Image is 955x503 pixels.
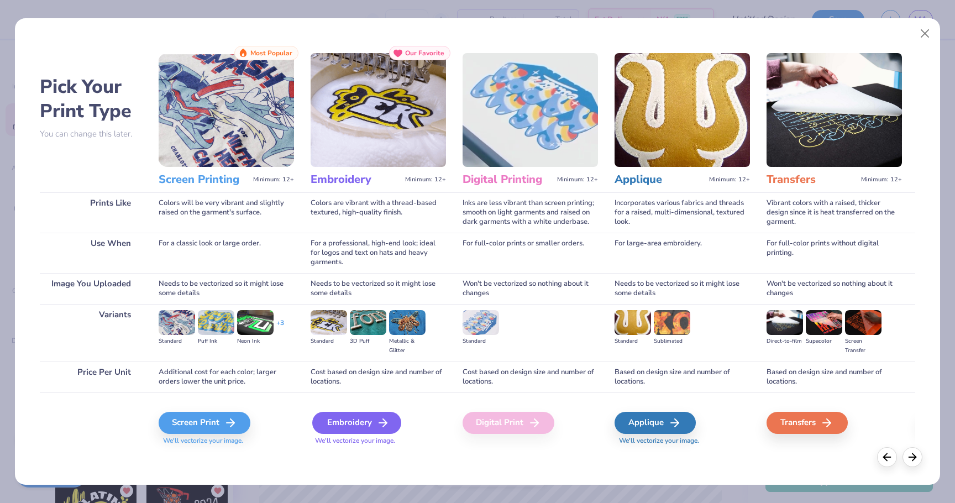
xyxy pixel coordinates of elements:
[40,304,142,361] div: Variants
[654,337,690,346] div: Sublimated
[159,53,294,167] img: Screen Printing
[159,361,294,392] div: Additional cost for each color; larger orders lower the unit price.
[709,176,750,184] span: Minimum: 12+
[350,337,386,346] div: 3D Puff
[463,361,598,392] div: Cost based on design size and number of locations.
[250,49,292,57] span: Most Popular
[767,310,803,334] img: Direct-to-film
[40,129,142,139] p: You can change this later.
[615,361,750,392] div: Based on design size and number of locations.
[915,23,936,44] button: Close
[615,310,651,334] img: Standard
[463,53,598,167] img: Digital Printing
[557,176,598,184] span: Minimum: 12+
[463,192,598,233] div: Inks are less vibrant than screen printing; smooth on light garments and raised on dark garments ...
[767,273,902,304] div: Won't be vectorized so nothing about it changes
[159,273,294,304] div: Needs to be vectorized so it might lose some details
[276,318,284,337] div: + 3
[767,361,902,392] div: Based on design size and number of locations.
[405,49,444,57] span: Our Favorite
[806,337,842,346] div: Supacolor
[159,412,250,434] div: Screen Print
[615,53,750,167] img: Applique
[767,337,803,346] div: Direct-to-film
[311,273,446,304] div: Needs to be vectorized so it might lose some details
[615,337,651,346] div: Standard
[311,172,401,187] h3: Embroidery
[767,172,857,187] h3: Transfers
[463,412,554,434] div: Digital Print
[767,412,848,434] div: Transfers
[311,233,446,273] div: For a professional, high-end look; ideal for logos and text on hats and heavy garments.
[159,337,195,346] div: Standard
[312,412,401,434] div: Embroidery
[350,310,386,334] img: 3D Puff
[463,310,499,334] img: Standard
[40,273,142,304] div: Image You Uploaded
[463,337,499,346] div: Standard
[198,337,234,346] div: Puff Ink
[40,361,142,392] div: Price Per Unit
[198,310,234,334] img: Puff Ink
[615,192,750,233] div: Incorporates various fabrics and threads for a raised, multi-dimensional, textured look.
[654,310,690,334] img: Sublimated
[159,172,249,187] h3: Screen Printing
[237,310,274,334] img: Neon Ink
[767,233,902,273] div: For full-color prints without digital printing.
[159,233,294,273] div: For a classic look or large order.
[311,192,446,233] div: Colors are vibrant with a thread-based textured, high-quality finish.
[311,337,347,346] div: Standard
[845,337,881,355] div: Screen Transfer
[767,53,902,167] img: Transfers
[615,273,750,304] div: Needs to be vectorized so it might lose some details
[615,233,750,273] div: For large-area embroidery.
[845,310,881,334] img: Screen Transfer
[861,176,902,184] span: Minimum: 12+
[40,233,142,273] div: Use When
[253,176,294,184] span: Minimum: 12+
[237,337,274,346] div: Neon Ink
[389,310,426,334] img: Metallic & Glitter
[311,310,347,334] img: Standard
[159,436,294,446] span: We'll vectorize your image.
[463,233,598,273] div: For full-color prints or smaller orders.
[615,436,750,446] span: We'll vectorize your image.
[311,361,446,392] div: Cost based on design size and number of locations.
[767,192,902,233] div: Vibrant colors with a raised, thicker design since it is heat transferred on the garment.
[389,337,426,355] div: Metallic & Glitter
[159,192,294,233] div: Colors will be very vibrant and slightly raised on the garment's surface.
[806,310,842,334] img: Supacolor
[463,273,598,304] div: Won't be vectorized so nothing about it changes
[311,53,446,167] img: Embroidery
[405,176,446,184] span: Minimum: 12+
[615,412,696,434] div: Applique
[463,172,553,187] h3: Digital Printing
[40,192,142,233] div: Prints Like
[159,310,195,334] img: Standard
[40,75,142,123] h2: Pick Your Print Type
[615,172,705,187] h3: Applique
[311,436,446,446] span: We'll vectorize your image.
